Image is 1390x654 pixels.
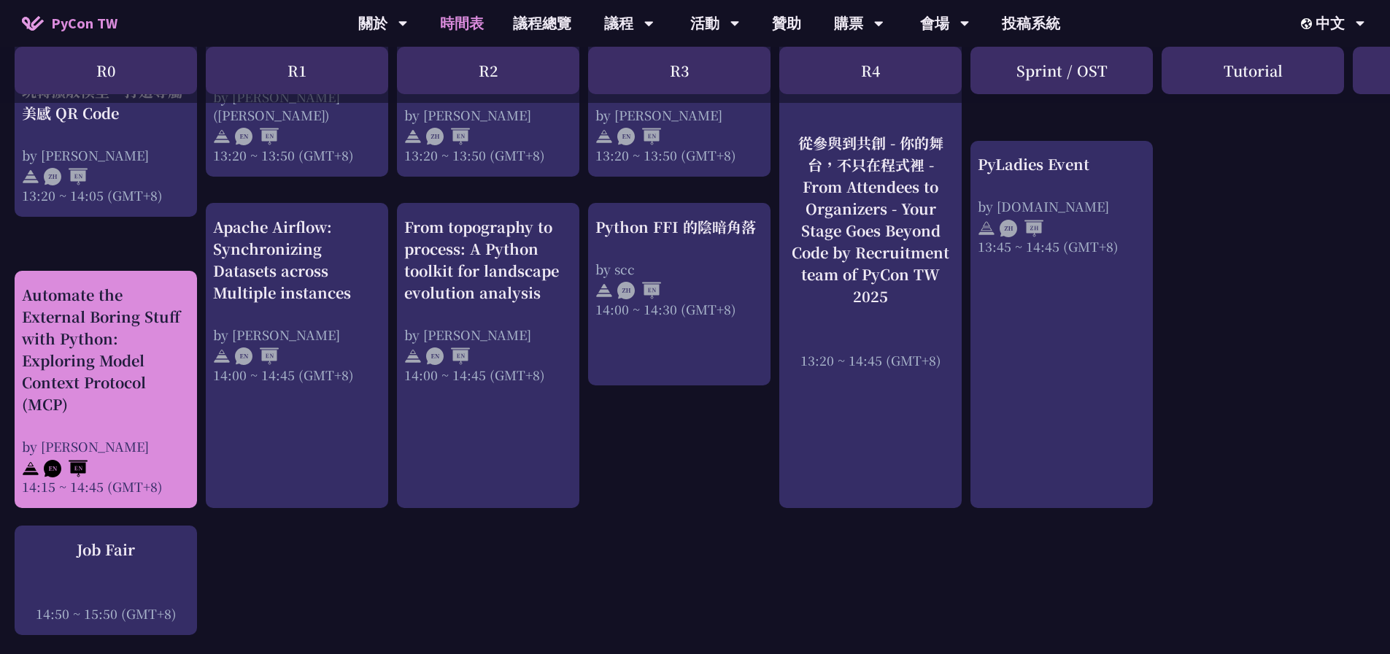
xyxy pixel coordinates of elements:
img: Home icon of PyCon TW 2025 [22,16,44,31]
div: by [PERSON_NAME] [595,106,763,124]
div: R0 [15,47,197,94]
img: ENEN.5a408d1.svg [617,128,661,145]
a: Automate the External Boring Stuff with Python: Exploring Model Context Protocol (MCP) by [PERSON... [22,284,190,496]
div: R4 [779,47,962,94]
div: 13:20 ~ 13:50 (GMT+8) [404,146,572,164]
div: Python FFI 的陰暗角落 [595,216,763,238]
div: 13:20 ~ 13:50 (GMT+8) [213,146,381,164]
div: by [PERSON_NAME] [22,437,190,455]
div: R1 [206,47,388,94]
a: Apache Airflow: Synchronizing Datasets across Multiple instances by [PERSON_NAME] 14:00 ~ 14:45 (... [213,216,381,384]
img: ZHEN.371966e.svg [44,169,88,186]
span: PyCon TW [51,12,117,34]
div: 14:50 ~ 15:50 (GMT+8) [22,604,190,623]
img: svg+xml;base64,PHN2ZyB4bWxucz0iaHR0cDovL3d3dy53My5vcmcvMjAwMC9zdmciIHdpZHRoPSIyNCIgaGVpZ2h0PSIyNC... [213,128,231,145]
div: by [PERSON_NAME] [404,106,572,124]
div: Sprint / OST [970,47,1153,94]
div: PyLadies Event [978,153,1146,175]
img: svg+xml;base64,PHN2ZyB4bWxucz0iaHR0cDovL3d3dy53My5vcmcvMjAwMC9zdmciIHdpZHRoPSIyNCIgaGVpZ2h0PSIyNC... [213,347,231,365]
img: svg+xml;base64,PHN2ZyB4bWxucz0iaHR0cDovL3d3dy53My5vcmcvMjAwMC9zdmciIHdpZHRoPSIyNCIgaGVpZ2h0PSIyNC... [595,282,613,299]
div: by [PERSON_NAME] ([PERSON_NAME]) [213,88,381,124]
div: R2 [397,47,579,94]
div: 14:15 ~ 14:45 (GMT+8) [22,477,190,496]
div: 13:20 ~ 13:50 (GMT+8) [595,146,763,164]
img: ENEN.5a408d1.svg [235,128,279,145]
a: PyLadies Event by [DOMAIN_NAME] 13:45 ~ 14:45 (GMT+8) [978,153,1146,255]
div: 14:00 ~ 14:30 (GMT+8) [595,300,763,318]
div: Automate the External Boring Stuff with Python: Exploring Model Context Protocol (MCP) [22,284,190,415]
img: svg+xml;base64,PHN2ZyB4bWxucz0iaHR0cDovL3d3dy53My5vcmcvMjAwMC9zdmciIHdpZHRoPSIyNCIgaGVpZ2h0PSIyNC... [22,169,39,186]
div: 14:00 ~ 14:45 (GMT+8) [213,366,381,384]
div: 13:20 ~ 14:05 (GMT+8) [22,186,190,204]
img: svg+xml;base64,PHN2ZyB4bWxucz0iaHR0cDovL3d3dy53My5vcmcvMjAwMC9zdmciIHdpZHRoPSIyNCIgaGVpZ2h0PSIyNC... [595,128,613,145]
img: ZHEN.371966e.svg [617,282,661,299]
a: From topography to process: A Python toolkit for landscape evolution analysis by [PERSON_NAME] 14... [404,216,572,384]
div: by scc [595,260,763,278]
div: 13:20 ~ 14:45 (GMT+8) [787,350,954,369]
div: From topography to process: A Python toolkit for landscape evolution analysis [404,216,572,304]
img: ZHZH.38617ef.svg [1000,220,1043,237]
div: Apache Airflow: Synchronizing Datasets across Multiple instances [213,216,381,304]
div: 14:00 ~ 14:45 (GMT+8) [404,366,572,384]
div: by [PERSON_NAME] [404,326,572,344]
img: ZHEN.371966e.svg [426,128,470,145]
a: PyCon TW [7,5,132,42]
div: by [DOMAIN_NAME] [978,197,1146,215]
img: svg+xml;base64,PHN2ZyB4bWxucz0iaHR0cDovL3d3dy53My5vcmcvMjAwMC9zdmciIHdpZHRoPSIyNCIgaGVpZ2h0PSIyNC... [22,460,39,477]
img: ENEN.5a408d1.svg [235,347,279,365]
div: by [PERSON_NAME] [213,326,381,344]
img: Locale Icon [1301,18,1316,29]
img: svg+xml;base64,PHN2ZyB4bWxucz0iaHR0cDovL3d3dy53My5vcmcvMjAwMC9zdmciIHdpZHRoPSIyNCIgaGVpZ2h0PSIyNC... [978,220,995,237]
img: ENEN.5a408d1.svg [426,347,470,365]
div: Job Fair [22,539,190,561]
div: Tutorial [1162,47,1344,94]
img: svg+xml;base64,PHN2ZyB4bWxucz0iaHR0cDovL3d3dy53My5vcmcvMjAwMC9zdmciIHdpZHRoPSIyNCIgaGVpZ2h0PSIyNC... [404,128,422,145]
div: by [PERSON_NAME] [22,146,190,164]
div: 從參與到共創 - 你的舞台，不只在程式裡 - From Attendees to Organizers - Your Stage Goes Beyond Code by Recruitment ... [787,131,954,307]
img: svg+xml;base64,PHN2ZyB4bWxucz0iaHR0cDovL3d3dy53My5vcmcvMjAwMC9zdmciIHdpZHRoPSIyNCIgaGVpZ2h0PSIyNC... [404,347,422,365]
div: R3 [588,47,771,94]
div: 13:45 ~ 14:45 (GMT+8) [978,237,1146,255]
img: ENEN.5a408d1.svg [44,460,88,477]
a: Python FFI 的陰暗角落 by scc 14:00 ~ 14:30 (GMT+8) [595,216,763,318]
